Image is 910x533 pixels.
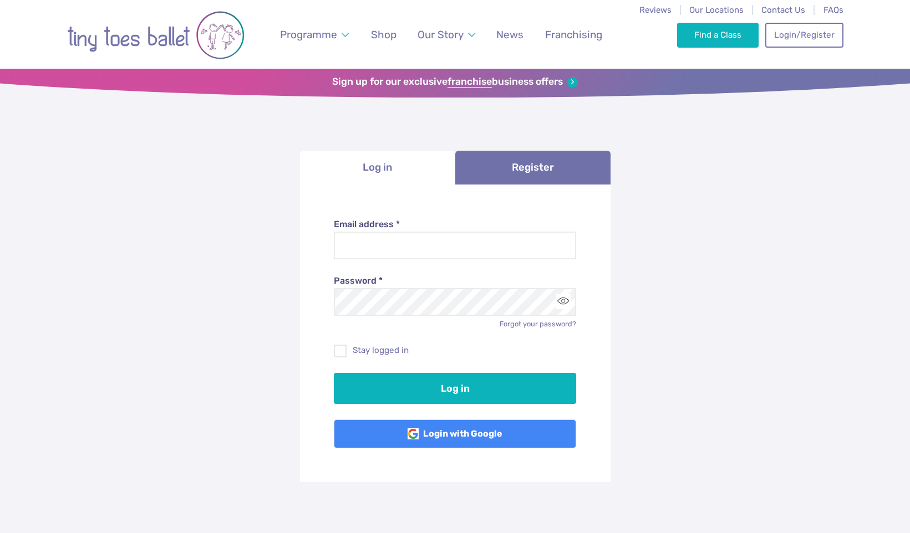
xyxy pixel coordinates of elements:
[365,22,401,48] a: Shop
[274,22,354,48] a: Programme
[491,22,529,48] a: News
[332,76,578,88] a: Sign up for our exclusivefranchisebusiness offers
[500,320,576,328] a: Forgot your password?
[540,22,607,48] a: Franchising
[334,345,576,356] label: Stay logged in
[408,428,419,439] img: Google Logo
[761,5,805,15] a: Contact Us
[412,22,480,48] a: Our Story
[689,5,744,15] a: Our Locations
[334,419,576,448] a: Login with Google
[496,28,523,41] span: News
[677,23,759,47] a: Find a Class
[823,5,843,15] a: FAQs
[455,151,611,184] a: Register
[556,294,571,309] button: Toggle password visibility
[545,28,602,41] span: Franchising
[639,5,672,15] a: Reviews
[765,23,843,47] a: Login/Register
[334,218,576,230] label: Email address *
[334,373,576,404] button: Log in
[418,28,464,41] span: Our Story
[334,275,576,287] label: Password *
[448,76,492,88] strong: franchise
[371,28,396,41] span: Shop
[280,28,337,41] span: Programme
[67,7,245,63] img: tiny toes ballet
[300,184,611,483] div: Log in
